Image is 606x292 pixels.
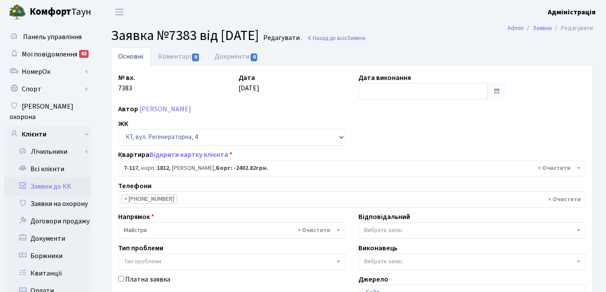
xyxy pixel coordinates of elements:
label: Тип проблеми [118,243,163,253]
b: 1812 [157,164,169,173]
a: Заявки на охорону [4,195,91,212]
span: Заявки [347,34,365,42]
span: Майстри [118,222,345,239]
label: Дата виконання [358,73,411,83]
span: <b>7-117</b>, корп.: <b>1812</b>, Кучма Людмила Володимирівна, <b>Борг: -2402.82грн.</b> [118,160,586,176]
a: Назад до всіхЗаявки [307,34,365,42]
li: (093) 774-63-61 [121,194,177,204]
a: Коментарі [151,47,207,66]
a: Квитанції [4,265,91,282]
a: Боржники [4,247,91,265]
b: Комфорт [30,5,71,19]
label: Напрямок [118,212,154,222]
span: Вибрати запис [364,257,403,266]
span: Тип проблеми [124,257,161,266]
label: Виконавець [358,243,397,253]
label: Телефони [118,181,152,191]
span: Панель управління [23,32,82,42]
span: <b>7-117</b>, корп.: <b>1812</b>, Кучма Людмила Володимирівна, <b>Борг: -2402.82грн.</b> [124,164,575,173]
a: Спорт [4,80,91,98]
a: Заявки [533,23,552,33]
span: 0 [251,53,258,61]
span: Видалити всі елементи [538,164,570,173]
span: 0 [192,53,199,61]
span: Майстри [124,226,334,235]
span: × [124,195,127,203]
label: Джерело [358,274,388,285]
a: [PERSON_NAME] [139,104,191,114]
a: Відкрити картку клієнта [149,150,228,159]
small: Редагувати . [262,34,302,42]
a: Заявки до КК [4,178,91,195]
img: logo.png [9,3,26,21]
span: Мої повідомлення [22,50,77,59]
label: Квартира [118,149,232,160]
a: Документи [4,230,91,247]
b: Борг: -2402.82грн. [216,164,268,173]
label: Платна заявка [125,274,170,285]
a: Всі клієнти [4,160,91,178]
a: [PERSON_NAME] охорона [4,98,91,126]
nav: breadcrumb [494,19,606,37]
a: НомерОк [4,63,91,80]
a: Документи [207,47,265,66]
span: Видалити всі елементи [548,195,581,204]
a: Лічильники [10,143,91,160]
div: 7383 [112,73,232,100]
li: Редагувати [552,23,593,33]
a: Admin [507,23,523,33]
label: ЖК [118,119,128,129]
label: Дата [238,73,255,83]
label: Автор [118,104,138,114]
b: 7-117 [124,164,138,173]
span: Заявка №7383 від [DATE] [111,26,259,46]
a: Основні [111,47,151,66]
div: [DATE] [232,73,352,100]
a: Адміністрація [548,7,596,17]
a: Договори продажу [4,212,91,230]
a: Мої повідомлення62 [4,46,91,63]
a: Клієнти [4,126,91,143]
a: Панель управління [4,28,91,46]
div: 62 [79,50,89,58]
span: Таун [30,5,91,20]
label: № вх. [118,73,135,83]
label: Відповідальний [358,212,410,222]
span: Вибрати запис [364,226,403,235]
button: Переключити навігацію [109,5,130,19]
span: Видалити всі елементи [298,226,330,235]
